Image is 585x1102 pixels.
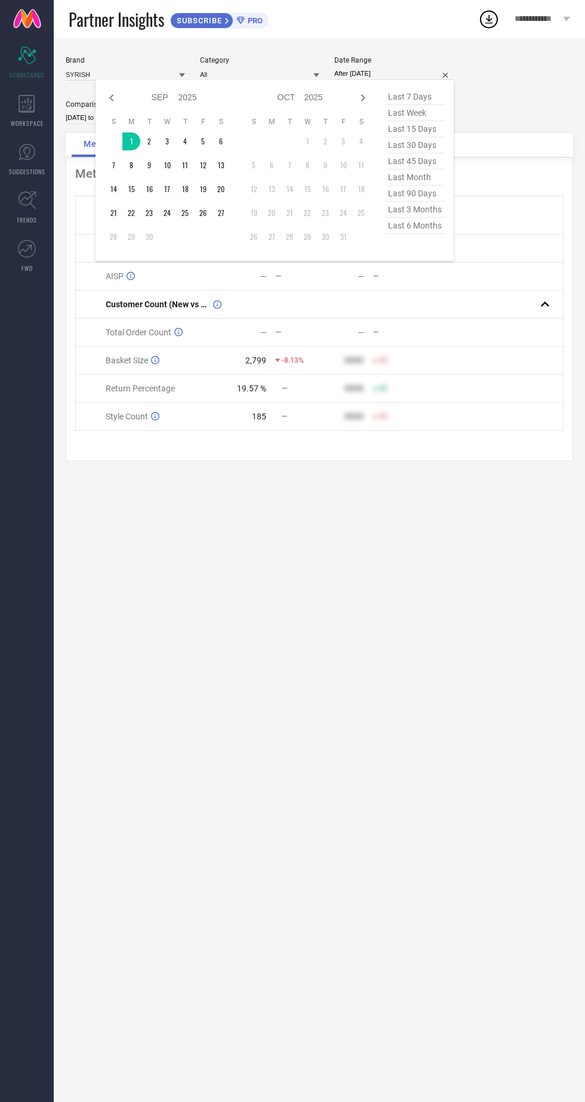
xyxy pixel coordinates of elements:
[334,228,352,246] td: Fri Oct 31 2025
[17,215,37,224] span: TRENDS
[356,91,370,105] div: Next month
[212,156,230,174] td: Sat Sep 13 2025
[21,264,33,273] span: FWD
[252,412,266,421] div: 185
[212,180,230,198] td: Sat Sep 20 2025
[298,180,316,198] td: Wed Oct 15 2025
[334,132,352,150] td: Fri Oct 03 2025
[358,271,364,281] div: —
[385,153,445,169] span: last 45 days
[245,228,263,246] td: Sun Oct 26 2025
[334,117,352,126] th: Friday
[104,156,122,174] td: Sun Sep 07 2025
[122,117,140,126] th: Monday
[281,228,298,246] td: Tue Oct 28 2025
[298,132,316,150] td: Wed Oct 01 2025
[106,328,171,337] span: Total Order Count
[106,412,148,421] span: Style Count
[104,117,122,126] th: Sunday
[316,228,334,246] td: Thu Oct 30 2025
[11,119,44,128] span: WORKSPACE
[263,204,281,222] td: Mon Oct 20 2025
[245,356,266,365] div: 2,799
[334,67,454,80] input: Select date range
[316,204,334,222] td: Thu Oct 23 2025
[281,117,298,126] th: Tuesday
[140,117,158,126] th: Tuesday
[212,132,230,150] td: Sat Sep 06 2025
[281,204,298,222] td: Tue Oct 21 2025
[194,180,212,198] td: Fri Sep 19 2025
[276,272,319,280] div: —
[140,132,158,150] td: Tue Sep 02 2025
[385,202,445,218] span: last 3 months
[334,56,454,64] div: Date Range
[212,117,230,126] th: Saturday
[352,132,370,150] td: Sat Oct 04 2025
[373,272,416,280] div: —
[352,117,370,126] th: Saturday
[281,156,298,174] td: Tue Oct 07 2025
[140,156,158,174] td: Tue Sep 09 2025
[245,16,263,25] span: PRO
[316,180,334,198] td: Thu Oct 16 2025
[260,328,267,337] div: —
[316,132,334,150] td: Thu Oct 02 2025
[478,8,500,30] div: Open download list
[194,117,212,126] th: Friday
[298,204,316,222] td: Wed Oct 22 2025
[158,156,176,174] td: Wed Sep 10 2025
[263,156,281,174] td: Mon Oct 06 2025
[171,16,225,25] span: SUBSCRIBE
[245,156,263,174] td: Sun Oct 05 2025
[385,186,445,202] span: last 90 days
[140,228,158,246] td: Tue Sep 30 2025
[379,412,387,421] span: 50
[385,121,445,137] span: last 15 days
[104,204,122,222] td: Sun Sep 21 2025
[69,7,164,32] span: Partner Insights
[316,156,334,174] td: Thu Oct 09 2025
[379,356,387,365] span: 50
[298,117,316,126] th: Wednesday
[170,10,269,29] a: SUBSCRIBEPRO
[379,384,387,393] span: 50
[373,328,416,337] div: —
[158,117,176,126] th: Wednesday
[282,412,287,421] span: —
[176,180,194,198] td: Thu Sep 18 2025
[385,137,445,153] span: last 30 days
[158,132,176,150] td: Wed Sep 03 2025
[334,180,352,198] td: Fri Oct 17 2025
[200,56,319,64] div: Category
[66,112,185,124] input: Select comparison period
[66,56,185,64] div: Brand
[176,117,194,126] th: Thursday
[194,204,212,222] td: Fri Sep 26 2025
[140,180,158,198] td: Tue Sep 16 2025
[176,204,194,222] td: Thu Sep 25 2025
[282,356,304,365] span: -8.13%
[276,328,319,337] div: —
[176,132,194,150] td: Thu Sep 04 2025
[104,228,122,246] td: Sun Sep 28 2025
[122,180,140,198] td: Mon Sep 15 2025
[344,412,364,421] div: 9999
[298,228,316,246] td: Wed Oct 29 2025
[106,271,124,281] span: AISP
[104,180,122,198] td: Sun Sep 14 2025
[260,271,267,281] div: —
[194,156,212,174] td: Fri Sep 12 2025
[158,180,176,198] td: Wed Sep 17 2025
[194,132,212,150] td: Fri Sep 05 2025
[212,204,230,222] td: Sat Sep 27 2025
[385,105,445,121] span: last week
[176,156,194,174] td: Thu Sep 11 2025
[84,139,116,149] span: Metrics
[66,100,185,109] div: Comparison Period
[158,204,176,222] td: Wed Sep 24 2025
[106,384,175,393] span: Return Percentage
[316,117,334,126] th: Thursday
[9,167,45,176] span: SUGGESTIONS
[75,166,564,181] div: Metrics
